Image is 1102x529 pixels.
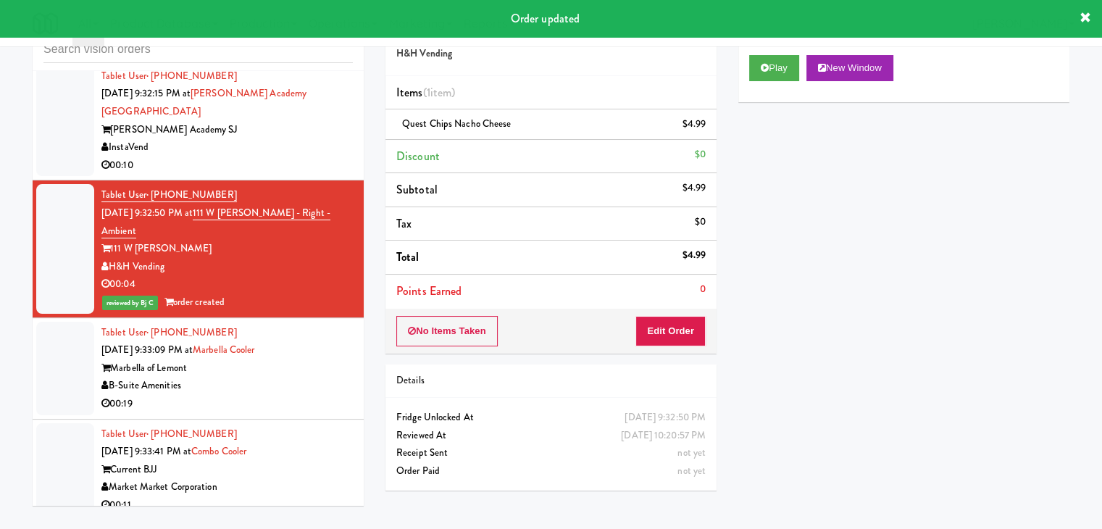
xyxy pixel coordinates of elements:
a: Tablet User· [PHONE_NUMBER] [101,69,237,83]
li: Tablet User· [PHONE_NUMBER][DATE] 9:33:41 PM atCombo CoolerCurrent BJJMarket Market Corporation00:11 [33,420,364,521]
span: reviewed by Bj C [102,296,158,310]
div: 00:10 [101,157,353,175]
input: Search vision orders [43,36,353,63]
div: $0 [695,213,706,231]
span: · [PHONE_NUMBER] [146,69,237,83]
span: [DATE] 9:33:41 PM at [101,444,191,458]
div: Marbella of Lemont [101,359,353,378]
div: InstaVend [101,138,353,157]
span: not yet [677,464,706,478]
div: Current BJJ [101,461,353,479]
h5: H&H Vending [396,49,706,59]
span: [DATE] 9:32:50 PM at [101,206,193,220]
div: 00:04 [101,275,353,293]
div: 111 W [PERSON_NAME] [101,240,353,258]
button: New Window [806,55,893,81]
div: $4.99 [683,246,706,264]
div: Fridge Unlocked At [396,409,706,427]
a: [PERSON_NAME] Academy [GEOGRAPHIC_DATA] [101,86,306,118]
div: Order Paid [396,462,706,480]
a: Tablet User· [PHONE_NUMBER] [101,325,237,339]
a: Marbella Cooler [193,343,255,357]
div: Reviewed At [396,427,706,445]
div: 00:11 [101,496,353,515]
span: · [PHONE_NUMBER] [146,427,237,441]
div: $4.99 [683,179,706,197]
span: · [PHONE_NUMBER] [146,325,237,339]
span: Order updated [511,10,580,27]
li: Tablet User· [PHONE_NUMBER][DATE] 9:32:50 PM at111 W [PERSON_NAME] - Right - Ambient111 W [PERSON... [33,180,364,317]
li: Tablet User· [PHONE_NUMBER][DATE] 9:32:15 PM at[PERSON_NAME] Academy [GEOGRAPHIC_DATA][PERSON_NAM... [33,62,364,181]
div: 0 [700,280,706,299]
div: [PERSON_NAME] Academy SJ [101,121,353,139]
div: H&H Vending [101,258,353,276]
span: not yet [677,446,706,459]
a: Tablet User· [PHONE_NUMBER] [101,188,237,202]
div: Market Market Corporation [101,478,353,496]
button: No Items Taken [396,316,498,346]
span: Total [396,249,419,265]
span: · [PHONE_NUMBER] [146,188,237,201]
div: $4.99 [683,115,706,133]
li: Tablet User· [PHONE_NUMBER][DATE] 9:33:09 PM atMarbella CoolerMarbella of LemontB-Suite Amenities... [33,318,364,420]
span: [DATE] 9:33:09 PM at [101,343,193,357]
span: [DATE] 9:32:15 PM at [101,86,191,100]
span: Points Earned [396,283,462,299]
span: Tax [396,215,412,232]
a: Combo Cooler [191,444,246,458]
span: (1 ) [423,84,456,101]
div: 00:19 [101,395,353,413]
button: Edit Order [635,316,706,346]
div: [DATE] 10:20:57 PM [621,427,706,445]
div: Details [396,372,706,390]
a: 111 W [PERSON_NAME] - Right - Ambient [101,206,330,238]
span: Subtotal [396,181,438,198]
span: Quest Chips Nacho Cheese [402,117,511,130]
div: Receipt Sent [396,444,706,462]
div: B-Suite Amenities [101,377,353,395]
a: Tablet User· [PHONE_NUMBER] [101,427,237,441]
span: Discount [396,148,440,164]
div: $0 [695,146,706,164]
span: Items [396,84,455,101]
ng-pluralize: item [430,84,451,101]
span: order created [164,295,225,309]
button: Play [749,55,799,81]
div: [DATE] 9:32:50 PM [625,409,706,427]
